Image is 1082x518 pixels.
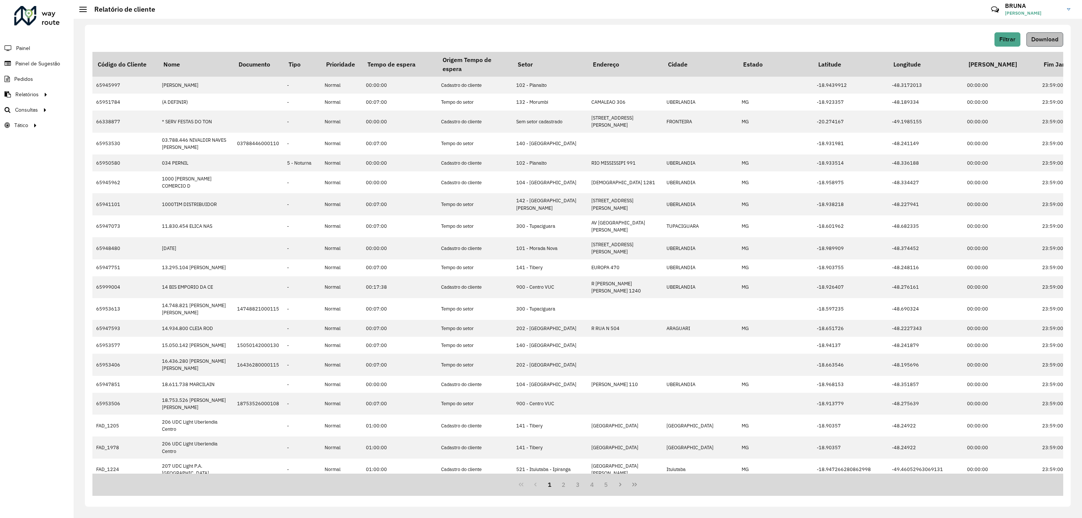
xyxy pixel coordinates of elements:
[512,154,588,171] td: 102 - Planalto
[588,320,663,337] td: R RUA N 504
[321,376,362,393] td: Normal
[362,237,437,259] td: 00:00:00
[588,111,663,132] td: [STREET_ADDRESS][PERSON_NAME]
[158,193,233,215] td: 1000TIM DISTRIBUIDOR
[92,393,158,415] td: 65953506
[663,111,738,132] td: FRONTEIRA
[321,193,362,215] td: Normal
[663,52,738,77] th: Cidade
[588,171,663,193] td: [DEMOGRAPHIC_DATA] 1281
[283,77,321,94] td: -
[321,459,362,480] td: Normal
[512,320,588,337] td: 202 - [GEOGRAPHIC_DATA]
[437,393,512,415] td: Tempo do setor
[512,276,588,298] td: 900 - Centro VUC
[92,215,158,237] td: 65947073
[963,298,1038,320] td: 00:00:00
[512,337,588,354] td: 140 - [GEOGRAPHIC_DATA]
[362,111,437,132] td: 00:00:00
[512,415,588,436] td: 141 - Tibery
[362,415,437,436] td: 01:00:00
[813,94,888,111] td: -18.923357
[512,77,588,94] td: 102 - Planalto
[321,77,362,94] td: Normal
[87,5,155,14] h2: Relatório de cliente
[92,459,158,480] td: FAD_1224
[963,193,1038,215] td: 00:00:00
[963,111,1038,132] td: 00:00:00
[963,237,1038,259] td: 00:00:00
[437,133,512,154] td: Tempo do setor
[813,354,888,376] td: -18.663546
[92,77,158,94] td: 65945997
[599,477,614,492] button: 5
[283,354,321,376] td: -
[158,171,233,193] td: 1000 [PERSON_NAME] COMERCIO D
[16,44,30,52] span: Painel
[963,133,1038,154] td: 00:00:00
[813,154,888,171] td: -18.933514
[158,111,233,132] td: * SERV FESTAS DO TON
[813,259,888,276] td: -18.903755
[15,91,39,98] span: Relatórios
[512,171,588,193] td: 104 - [GEOGRAPHIC_DATA]
[512,193,588,215] td: 142 - [GEOGRAPHIC_DATA][PERSON_NAME]
[437,52,512,77] th: Origem Tempo de espera
[362,215,437,237] td: 00:07:00
[588,436,663,458] td: [GEOGRAPHIC_DATA]
[283,94,321,111] td: -
[321,276,362,298] td: Normal
[321,354,362,376] td: Normal
[362,276,437,298] td: 00:17:38
[283,215,321,237] td: -
[556,477,571,492] button: 2
[158,259,233,276] td: 13.295.104 [PERSON_NAME]
[813,436,888,458] td: -18.90357
[362,436,437,458] td: 01:00:00
[738,320,813,337] td: MG
[158,94,233,111] td: (A DEFINIR)
[437,415,512,436] td: Cadastro do cliente
[158,376,233,393] td: 18.611.738 MARCILAIN
[738,154,813,171] td: MG
[813,376,888,393] td: -18.968153
[543,477,557,492] button: 1
[738,436,813,458] td: MG
[362,298,437,320] td: 00:07:00
[813,415,888,436] td: -18.90357
[571,477,585,492] button: 3
[663,259,738,276] td: UBERLANDIA
[283,133,321,154] td: -
[963,52,1038,77] th: [PERSON_NAME]
[738,193,813,215] td: MG
[738,237,813,259] td: MG
[588,376,663,393] td: [PERSON_NAME] 110
[362,259,437,276] td: 00:07:00
[512,111,588,132] td: Sem setor cadastrado
[321,52,362,77] th: Prioridade
[283,276,321,298] td: -
[738,215,813,237] td: MG
[813,237,888,259] td: -18.989909
[813,298,888,320] td: -18.597235
[512,459,588,480] td: 521 - Ituiutaba - Ipiranga
[888,52,963,77] th: Longitude
[1031,36,1058,42] span: Download
[158,436,233,458] td: 206 UDC Light Uberlendia Centro
[888,415,963,436] td: -48.24922
[512,133,588,154] td: 140 - [GEOGRAPHIC_DATA]
[963,376,1038,393] td: 00:00:00
[321,436,362,458] td: Normal
[437,259,512,276] td: Tempo do setor
[321,337,362,354] td: Normal
[321,320,362,337] td: Normal
[437,354,512,376] td: Tempo do setor
[158,237,233,259] td: [DATE]
[663,237,738,259] td: UBERLANDIA
[588,193,663,215] td: [STREET_ADDRESS][PERSON_NAME]
[321,133,362,154] td: Normal
[1005,2,1061,9] h3: BRUNA
[663,459,738,480] td: Ituiutaba
[888,276,963,298] td: -48.276161
[158,133,233,154] td: 03.788.446 NIVALDIR NAVES [PERSON_NAME]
